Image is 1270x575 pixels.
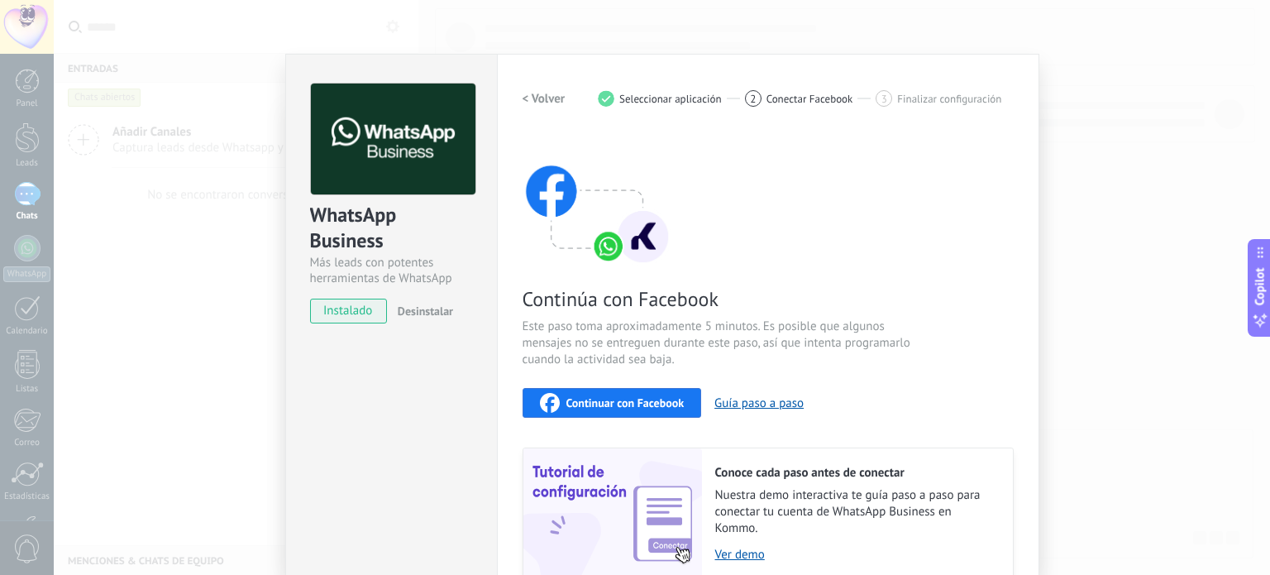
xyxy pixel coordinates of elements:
[523,84,566,113] button: < Volver
[523,91,566,107] h2: < Volver
[715,487,996,537] span: Nuestra demo interactiva te guía paso a paso para conectar tu cuenta de WhatsApp Business en Kommo.
[523,133,671,266] img: connect with facebook
[523,286,916,312] span: Continúa con Facebook
[881,92,887,106] span: 3
[310,255,473,286] div: Más leads con potentes herramientas de WhatsApp
[715,547,996,563] a: Ver demo
[1252,267,1268,305] span: Copilot
[619,93,722,105] span: Seleccionar aplicación
[310,202,473,255] div: WhatsApp Business
[766,93,853,105] span: Conectar Facebook
[523,319,916,368] span: Este paso toma aproximadamente 5 minutos. Es posible que algunos mensajes no se entreguen durante...
[897,93,1001,105] span: Finalizar configuración
[715,465,996,481] h2: Conoce cada paso antes de conectar
[391,299,453,323] button: Desinstalar
[566,397,685,409] span: Continuar con Facebook
[398,304,453,319] span: Desinstalar
[750,92,756,106] span: 2
[311,299,386,323] span: instalado
[311,84,475,195] img: logo_main.png
[714,395,804,411] button: Guía paso a paso
[523,388,702,418] button: Continuar con Facebook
